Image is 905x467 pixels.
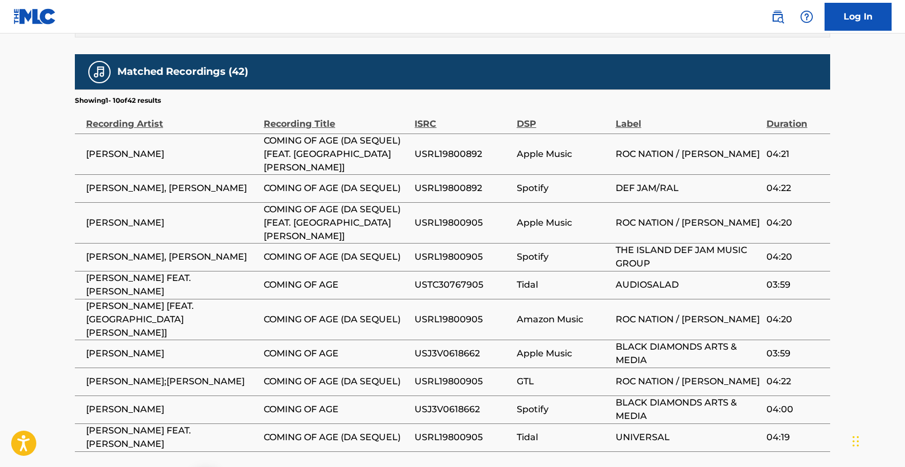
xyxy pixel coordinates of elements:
span: ROC NATION / [PERSON_NAME] [616,147,761,161]
span: COMING OF AGE (DA SEQUEL) [264,313,409,326]
span: USRL19800905 [415,431,511,444]
a: Log In [825,3,892,31]
span: USRL19800892 [415,147,511,161]
span: [PERSON_NAME] FEAT. [PERSON_NAME] [86,424,258,451]
img: Matched Recordings [93,65,106,79]
span: COMING OF AGE [264,403,409,416]
span: Apple Music [517,347,610,360]
a: Public Search [766,6,789,28]
span: UNIVERSAL [616,431,761,444]
span: 04:19 [766,431,825,444]
span: 03:59 [766,347,825,360]
h5: Matched Recordings (42) [117,65,248,78]
span: BLACK DIAMONDS ARTS & MEDIA [616,340,761,367]
iframe: Chat Widget [849,413,905,467]
span: AUDIOSALAD [616,278,761,292]
span: Tidal [517,431,610,444]
img: help [800,10,813,23]
span: 03:59 [766,278,825,292]
div: Drag [852,425,859,458]
span: COMING OF AGE (DA SEQUEL) [264,250,409,264]
span: [PERSON_NAME] FEAT. [PERSON_NAME] [86,271,258,298]
span: BLACK DIAMONDS ARTS & MEDIA [616,396,761,423]
span: USRL19800905 [415,375,511,388]
div: ISRC [415,106,511,131]
span: COMING OF AGE (DA SEQUEL) [264,431,409,444]
span: 04:22 [766,375,825,388]
span: Amazon Music [517,313,610,326]
span: USRL19800905 [415,216,511,230]
span: ROC NATION / [PERSON_NAME] [616,313,761,326]
span: Apple Music [517,216,610,230]
span: 04:20 [766,250,825,264]
span: USJ3V0618662 [415,403,511,416]
p: Showing 1 - 10 of 42 results [75,96,161,106]
span: Apple Music [517,147,610,161]
span: USJ3V0618662 [415,347,511,360]
span: USTC30767905 [415,278,511,292]
span: USRL19800892 [415,182,511,195]
div: Duration [766,106,825,131]
span: 04:22 [766,182,825,195]
span: DEF JAM/RAL [616,182,761,195]
span: ROC NATION / [PERSON_NAME] [616,216,761,230]
span: COMING OF AGE (DA SEQUEL) [FEAT. [GEOGRAPHIC_DATA][PERSON_NAME]] [264,203,409,243]
span: USRL19800905 [415,313,511,326]
span: COMING OF AGE (DA SEQUEL) [264,182,409,195]
span: 04:00 [766,403,825,416]
div: Label [616,106,761,131]
span: ROC NATION / [PERSON_NAME] [616,375,761,388]
div: Recording Title [264,106,409,131]
img: MLC Logo [13,8,56,25]
span: [PERSON_NAME], [PERSON_NAME] [86,250,258,264]
span: 04:20 [766,313,825,326]
span: GTL [517,375,610,388]
span: Tidal [517,278,610,292]
span: [PERSON_NAME] [86,147,258,161]
span: [PERSON_NAME] [FEAT. [GEOGRAPHIC_DATA][PERSON_NAME]] [86,299,258,340]
span: [PERSON_NAME] [86,216,258,230]
span: Spotify [517,182,610,195]
span: COMING OF AGE [264,347,409,360]
img: search [771,10,784,23]
div: Help [796,6,818,28]
span: Spotify [517,403,610,416]
span: COMING OF AGE (DA SEQUEL) [FEAT. [GEOGRAPHIC_DATA][PERSON_NAME]] [264,134,409,174]
span: [PERSON_NAME] [86,403,258,416]
span: [PERSON_NAME];[PERSON_NAME] [86,375,258,388]
span: THE ISLAND DEF JAM MUSIC GROUP [616,244,761,270]
span: 04:21 [766,147,825,161]
span: 04:20 [766,216,825,230]
span: [PERSON_NAME] [86,347,258,360]
span: USRL19800905 [415,250,511,264]
span: Spotify [517,250,610,264]
span: COMING OF AGE (DA SEQUEL) [264,375,409,388]
span: [PERSON_NAME], [PERSON_NAME] [86,182,258,195]
span: COMING OF AGE [264,278,409,292]
div: DSP [517,106,610,131]
div: Recording Artist [86,106,258,131]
